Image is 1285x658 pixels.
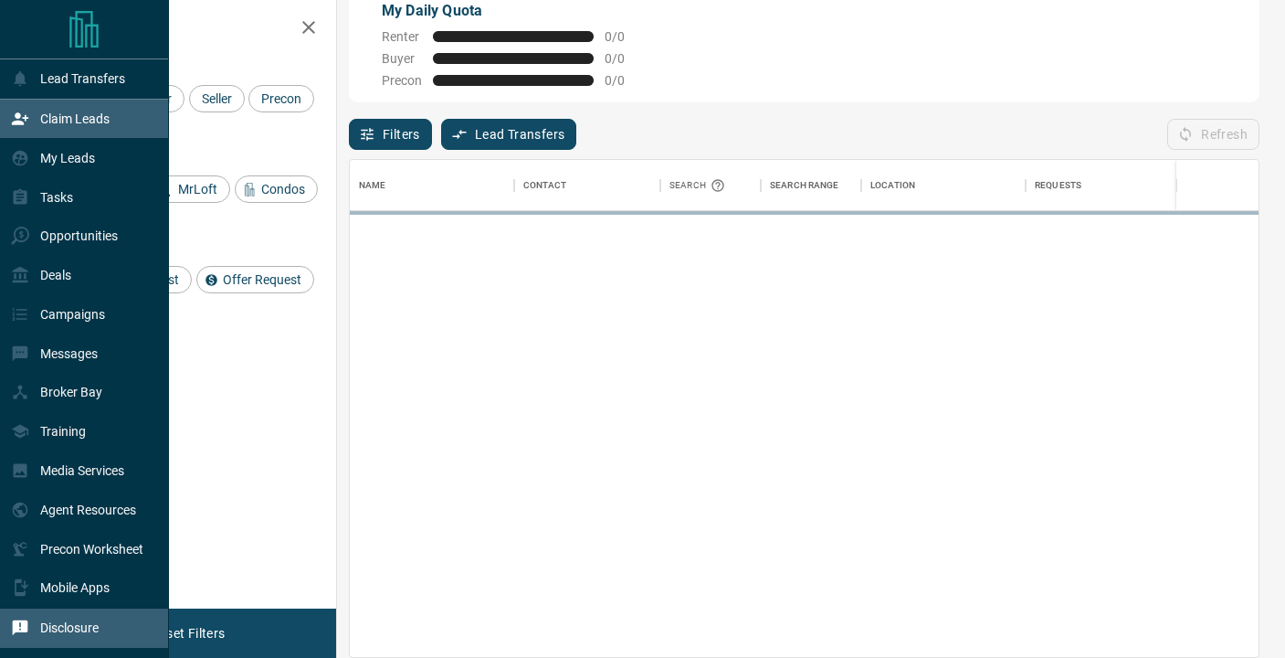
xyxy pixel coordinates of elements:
[255,91,308,106] span: Precon
[359,160,386,211] div: Name
[58,18,318,40] h2: Filters
[441,119,577,150] button: Lead Transfers
[350,160,514,211] div: Name
[152,175,230,203] div: MrLoft
[195,91,238,106] span: Seller
[770,160,839,211] div: Search Range
[523,160,566,211] div: Contact
[1035,160,1081,211] div: Requests
[349,119,432,150] button: Filters
[235,175,318,203] div: Condos
[514,160,660,211] div: Contact
[870,160,915,211] div: Location
[189,85,245,112] div: Seller
[382,51,422,66] span: Buyer
[139,618,237,649] button: Reset Filters
[216,272,308,287] span: Offer Request
[861,160,1026,211] div: Location
[255,182,311,196] span: Condos
[382,73,422,88] span: Precon
[605,73,645,88] span: 0 / 0
[248,85,314,112] div: Precon
[196,266,314,293] div: Offer Request
[605,29,645,44] span: 0 / 0
[605,51,645,66] span: 0 / 0
[1026,160,1190,211] div: Requests
[669,160,730,211] div: Search
[761,160,861,211] div: Search Range
[382,29,422,44] span: Renter
[172,182,224,196] span: MrLoft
